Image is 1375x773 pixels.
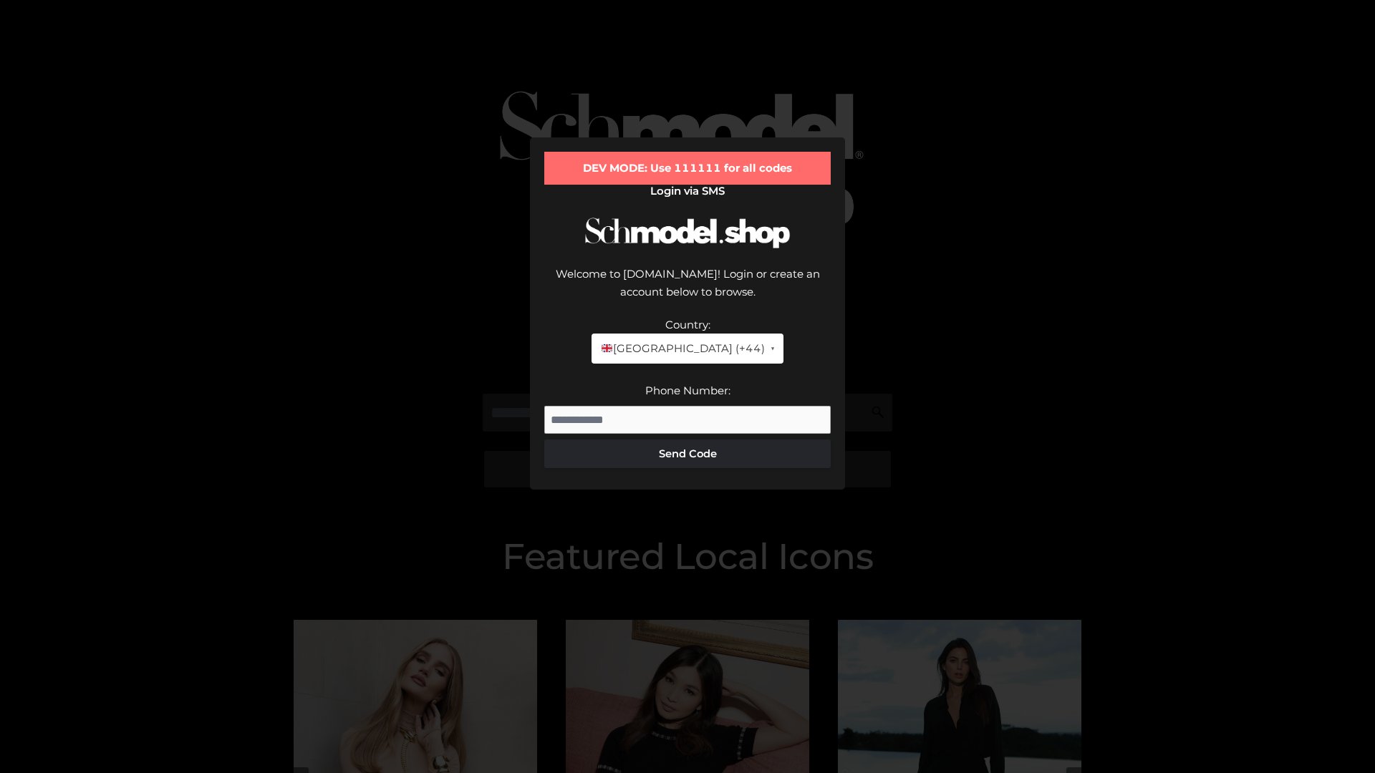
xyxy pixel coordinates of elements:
img: Schmodel Logo [580,205,795,261]
div: Welcome to [DOMAIN_NAME]! Login or create an account below to browse. [544,265,831,316]
label: Phone Number: [645,384,730,397]
label: Country: [665,318,710,331]
h2: Login via SMS [544,185,831,198]
span: [GEOGRAPHIC_DATA] (+44) [600,339,764,358]
img: 🇬🇧 [602,343,612,354]
div: DEV MODE: Use 111111 for all codes [544,152,831,185]
button: Send Code [544,439,831,468]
